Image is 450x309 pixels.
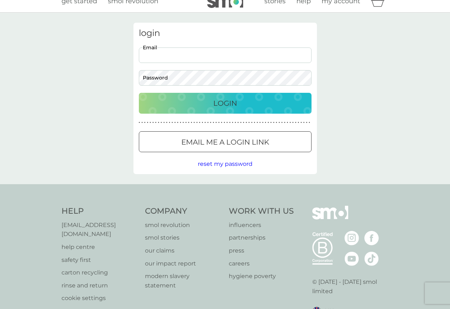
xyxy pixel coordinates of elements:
img: smol [312,206,348,230]
a: hygiene poverty [229,272,294,281]
a: our impact report [145,259,222,268]
p: ● [213,121,214,124]
span: reset my password [198,160,253,167]
a: rinse and return [62,281,138,290]
p: ● [243,121,244,124]
a: influencers [229,221,294,230]
img: visit the smol Facebook page [364,231,379,245]
p: ● [202,121,203,124]
p: ● [158,121,159,124]
p: ● [246,121,247,124]
p: ● [141,121,143,124]
a: modern slavery statement [145,272,222,290]
p: ● [177,121,178,124]
h4: Company [145,206,222,217]
p: ● [268,121,269,124]
a: our claims [145,246,222,255]
p: ● [281,121,283,124]
p: ● [169,121,170,124]
p: Login [213,97,237,109]
p: ● [163,121,165,124]
p: © [DATE] - [DATE] smol limited [312,277,389,296]
a: carton recycling [62,268,138,277]
p: ● [147,121,148,124]
p: ● [161,121,162,124]
p: ● [306,121,308,124]
p: ● [139,121,140,124]
a: help centre [62,242,138,252]
p: ● [240,121,242,124]
img: visit the smol Tiktok page [364,251,379,266]
p: ● [303,121,305,124]
p: ● [199,121,200,124]
p: ● [256,121,258,124]
button: Email me a login link [139,131,312,152]
p: ● [183,121,184,124]
p: ● [194,121,195,124]
p: Email me a login link [181,136,269,148]
p: ● [174,121,176,124]
button: reset my password [198,159,253,169]
p: ● [265,121,266,124]
img: visit the smol Youtube page [345,251,359,266]
p: ● [218,121,220,124]
p: ● [224,121,225,124]
p: ● [276,121,277,124]
p: ● [298,121,299,124]
p: ● [284,121,286,124]
p: ● [166,121,168,124]
p: ● [262,121,264,124]
a: smol revolution [145,221,222,230]
p: ● [155,121,156,124]
a: smol stories [145,233,222,242]
h4: Work With Us [229,206,294,217]
h3: login [139,28,312,38]
p: ● [153,121,154,124]
h4: Help [62,206,138,217]
p: ● [273,121,274,124]
img: visit the smol Instagram page [345,231,359,245]
p: ● [185,121,187,124]
p: ● [259,121,261,124]
p: ● [215,121,217,124]
p: ● [271,121,272,124]
a: safety first [62,255,138,265]
p: ● [221,121,222,124]
p: ● [207,121,209,124]
p: ● [287,121,288,124]
a: press [229,246,294,255]
p: ● [292,121,294,124]
p: ● [196,121,198,124]
p: ● [290,121,291,124]
p: ● [150,121,151,124]
p: ● [210,121,212,124]
a: careers [229,259,294,268]
button: Login [139,93,312,114]
p: ● [278,121,280,124]
p: ● [144,121,146,124]
p: ● [300,121,302,124]
p: partnerships [229,233,294,242]
a: [EMAIL_ADDRESS][DOMAIN_NAME] [62,221,138,239]
p: ● [180,121,181,124]
a: cookie settings [62,294,138,303]
p: ● [295,121,296,124]
p: ● [172,121,173,124]
p: ● [235,121,236,124]
p: ● [309,121,310,124]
